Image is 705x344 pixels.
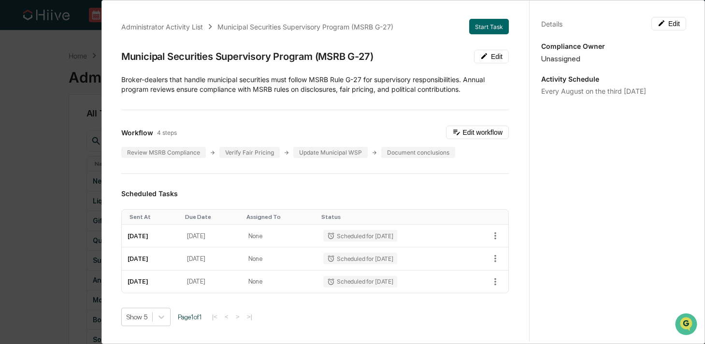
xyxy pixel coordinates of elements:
[541,75,686,83] p: Activity Schedule
[70,123,78,130] div: 🗄️
[121,189,509,198] h3: Scheduled Tasks
[66,118,124,135] a: 🗄️Attestations
[244,313,255,321] button: >|
[10,20,176,36] p: How can we help?
[181,225,243,247] td: [DATE]
[469,19,509,34] button: Start Task
[323,253,397,264] div: Scheduled for [DATE]
[323,276,397,287] div: Scheduled for [DATE]
[178,313,202,321] span: Page 1 of 1
[6,136,65,154] a: 🔎Data Lookup
[243,247,318,270] td: None
[181,271,243,293] td: [DATE]
[541,87,686,95] div: Every August on the third [DATE]
[243,225,318,247] td: None
[96,164,117,171] span: Pylon
[323,230,397,242] div: Scheduled for [DATE]
[233,313,243,321] button: >
[185,214,239,220] div: Toggle SortBy
[157,129,177,136] span: 4 steps
[222,313,231,321] button: <
[6,118,66,135] a: 🖐️Preclearance
[121,129,153,137] span: Workflow
[10,141,17,149] div: 🔎
[541,42,686,50] p: Compliance Owner
[651,17,686,30] button: Edit
[674,312,700,338] iframe: Open customer support
[10,74,27,91] img: 1746055101610-c473b297-6a78-478c-a979-82029cc54cd1
[381,147,455,158] div: Document conclusions
[122,271,181,293] td: [DATE]
[121,147,206,158] div: Review MSRB Compliance
[243,271,318,293] td: None
[293,147,368,158] div: Update Municipal WSP
[33,84,122,91] div: We're available if you need us!
[33,74,158,84] div: Start new chat
[68,163,117,171] a: Powered byPylon
[121,51,374,62] div: Municipal Securities Supervisory Program (MSRB G-27)
[80,122,120,131] span: Attestations
[19,122,62,131] span: Preclearance
[541,54,686,63] div: Unassigned
[164,77,176,88] button: Start new chat
[121,23,203,31] div: Administrator Activity List
[246,214,314,220] div: Toggle SortBy
[122,225,181,247] td: [DATE]
[219,147,280,158] div: Verify Fair Pricing
[121,75,509,94] p: Broker-dealers that handle municipal securities must follow MSRB Rule G-27 for supervisory respon...
[474,50,509,63] button: Edit
[321,214,460,220] div: Toggle SortBy
[122,247,181,270] td: [DATE]
[25,44,159,54] input: Clear
[541,20,562,28] div: Details
[181,247,243,270] td: [DATE]
[209,313,220,321] button: |<
[19,140,61,150] span: Data Lookup
[129,214,177,220] div: Toggle SortBy
[217,23,393,31] div: Municipal Securities Supervisory Program (MSRB G-27)
[10,123,17,130] div: 🖐️
[446,126,509,139] button: Edit workflow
